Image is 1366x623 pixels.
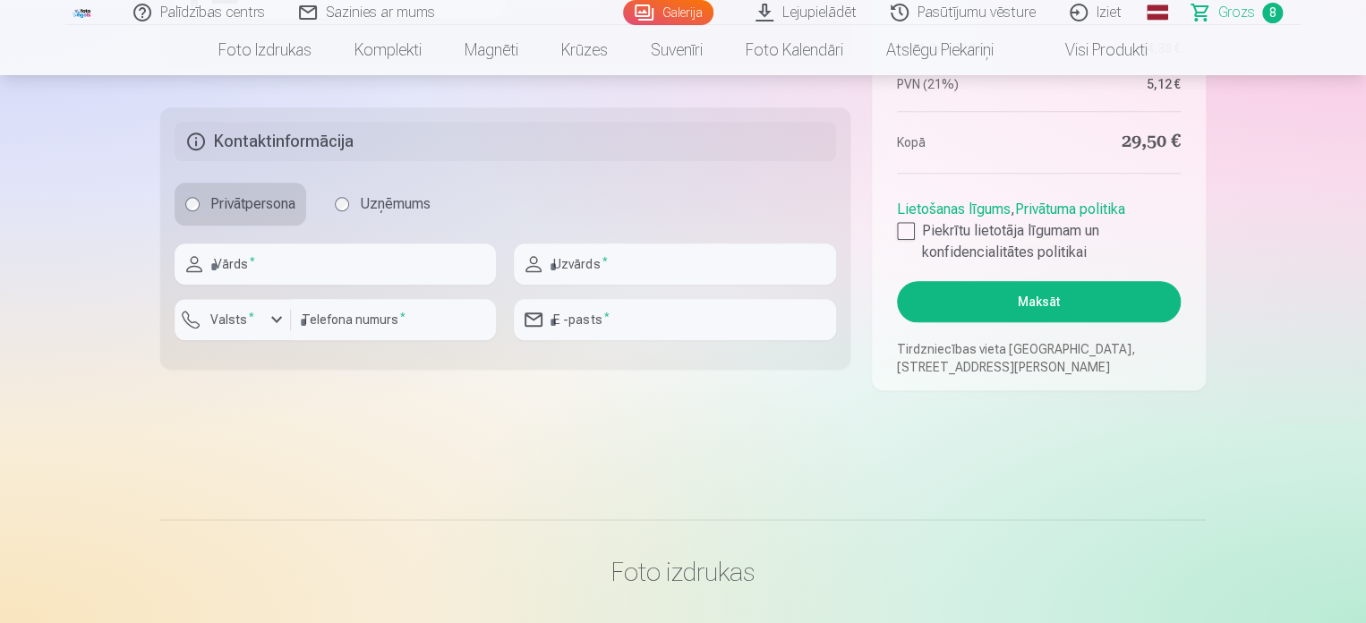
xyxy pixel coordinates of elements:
[1218,2,1255,23] span: Grozs
[335,197,349,211] input: Uzņēmums
[185,197,200,211] input: Privātpersona
[175,122,836,161] h5: Kontaktinformācija
[197,25,333,75] a: Foto izdrukas
[175,299,291,340] button: Valsts*
[333,25,443,75] a: Komplekti
[897,75,1030,93] dt: PVN (21%)
[897,281,1181,322] button: Maksāt
[1015,201,1125,218] a: Privātuma politika
[1262,3,1283,23] span: 8
[1047,75,1181,93] dd: 5,12 €
[865,25,1015,75] a: Atslēgu piekariņi
[540,25,629,75] a: Krūzes
[73,7,92,18] img: /fa1
[897,220,1181,263] label: Piekrītu lietotāja līgumam un konfidencialitātes politikai
[203,311,261,329] label: Valsts
[443,25,540,75] a: Magnēti
[724,25,865,75] a: Foto kalendāri
[1015,25,1169,75] a: Visi produkti
[897,130,1030,155] dt: Kopā
[897,340,1181,376] p: Tirdzniecības vieta [GEOGRAPHIC_DATA], [STREET_ADDRESS][PERSON_NAME]
[175,556,1191,588] h3: Foto izdrukas
[897,192,1181,263] div: ,
[897,201,1011,218] a: Lietošanas līgums
[175,183,306,226] label: Privātpersona
[1047,130,1181,155] dd: 29,50 €
[324,183,441,226] label: Uzņēmums
[629,25,724,75] a: Suvenīri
